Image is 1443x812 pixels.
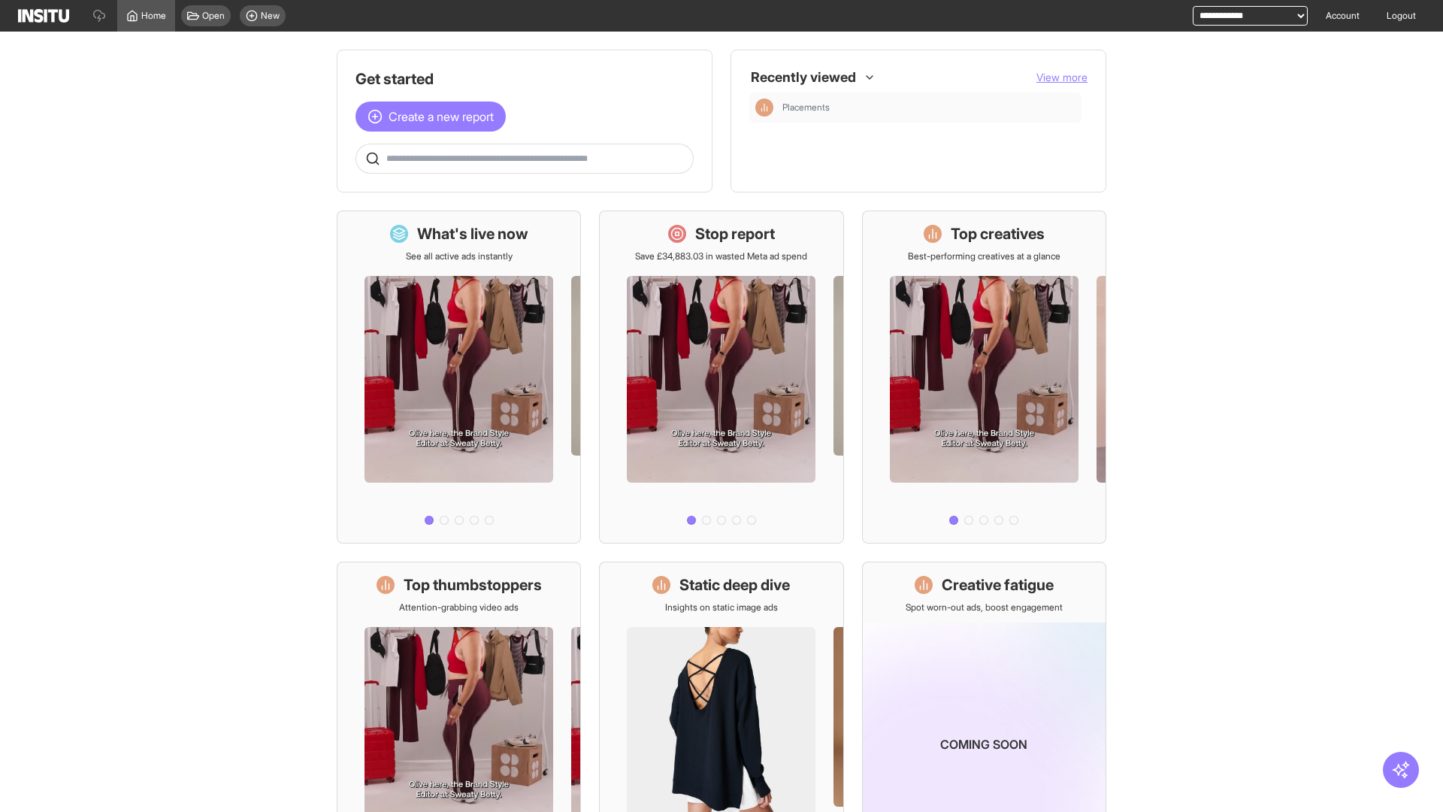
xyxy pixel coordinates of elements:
[755,98,773,117] div: Insights
[399,601,519,614] p: Attention-grabbing video ads
[1036,70,1088,85] button: View more
[417,223,528,244] h1: What's live now
[908,250,1060,262] p: Best-performing creatives at a glance
[1036,71,1088,83] span: View more
[337,211,581,544] a: What's live nowSee all active ads instantly
[355,68,694,89] h1: Get started
[782,101,1075,114] span: Placements
[862,211,1106,544] a: Top creativesBest-performing creatives at a glance
[782,101,830,114] span: Placements
[406,250,513,262] p: See all active ads instantly
[389,108,494,126] span: Create a new report
[261,10,280,22] span: New
[141,10,166,22] span: Home
[679,574,790,595] h1: Static deep dive
[202,10,225,22] span: Open
[599,211,843,544] a: Stop reportSave £34,883.03 in wasted Meta ad spend
[951,223,1045,244] h1: Top creatives
[18,9,69,23] img: Logo
[355,101,506,132] button: Create a new report
[665,601,778,614] p: Insights on static image ads
[404,574,542,595] h1: Top thumbstoppers
[635,250,807,262] p: Save £34,883.03 in wasted Meta ad spend
[695,223,775,244] h1: Stop report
